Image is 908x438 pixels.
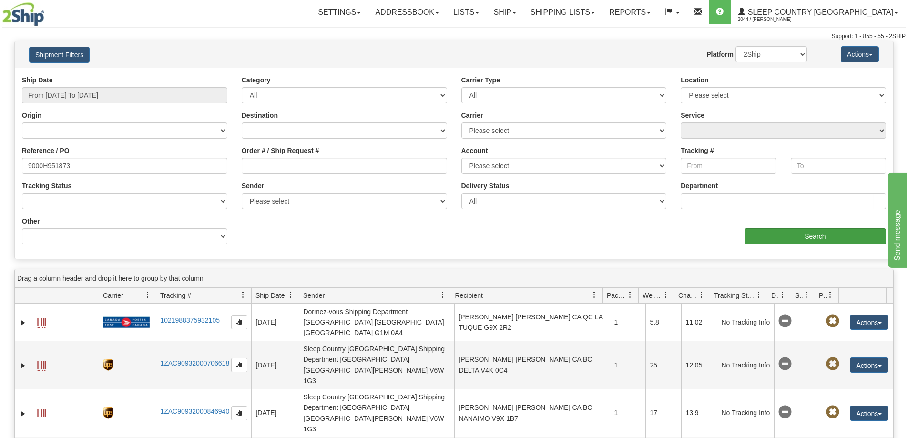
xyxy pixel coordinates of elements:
td: No Tracking Info [717,341,774,389]
td: 25 [645,341,681,389]
span: Charge [678,291,698,300]
img: logo2044.jpg [2,2,44,26]
input: Search [745,228,886,244]
button: Actions [850,315,888,330]
label: Service [681,111,704,120]
span: No Tracking Info [778,357,792,371]
label: Location [681,75,708,85]
span: Pickup Not Assigned [826,406,839,419]
a: Expand [19,318,28,327]
a: Label [37,405,46,420]
img: 8 - UPS [103,359,113,371]
span: Pickup Not Assigned [826,315,839,328]
td: 12.05 [681,341,717,389]
a: 1ZAC90932000846940 [160,407,229,415]
span: Carrier [103,291,123,300]
span: Recipient [455,291,483,300]
a: Settings [311,0,368,24]
label: Reference / PO [22,146,70,155]
button: Copy to clipboard [231,406,247,420]
label: Delivery Status [461,181,510,191]
td: Dormez-vous Shipping Department [GEOGRAPHIC_DATA] [GEOGRAPHIC_DATA] [GEOGRAPHIC_DATA] G1M 0A4 [299,304,454,341]
td: 5.8 [645,304,681,341]
span: No Tracking Info [778,406,792,419]
img: 8 - UPS [103,407,113,419]
td: No Tracking Info [717,304,774,341]
div: grid grouping header [15,269,893,288]
td: [DATE] [251,304,299,341]
span: Weight [643,291,663,300]
label: Order # / Ship Request # [242,146,319,155]
a: Label [37,357,46,372]
button: Actions [850,357,888,373]
a: Delivery Status filter column settings [775,287,791,303]
span: Shipment Issues [795,291,803,300]
button: Copy to clipboard [231,358,247,372]
a: Expand [19,361,28,370]
span: Tracking # [160,291,191,300]
a: Sender filter column settings [435,287,451,303]
label: Other [22,216,40,226]
td: 1 [610,341,645,389]
a: Lists [446,0,486,24]
label: Carrier [461,111,483,120]
label: Carrier Type [461,75,500,85]
span: Sleep Country [GEOGRAPHIC_DATA] [745,8,893,16]
div: Support: 1 - 855 - 55 - 2SHIP [2,32,906,41]
label: Tracking Status [22,181,71,191]
span: Packages [607,291,627,300]
button: Actions [850,406,888,421]
label: Ship Date [22,75,53,85]
td: [PERSON_NAME] [PERSON_NAME] CA QC LA TUQUE G9X 2R2 [454,304,610,341]
a: Recipient filter column settings [586,287,602,303]
a: Expand [19,409,28,418]
div: Send message [7,6,88,17]
td: 1 [610,389,645,437]
label: Department [681,181,718,191]
a: Weight filter column settings [658,287,674,303]
a: Sleep Country [GEOGRAPHIC_DATA] 2044 / [PERSON_NAME] [731,0,905,24]
span: 2044 / [PERSON_NAME] [738,15,809,24]
label: Sender [242,181,264,191]
label: Tracking # [681,146,714,155]
img: 20 - Canada Post [103,316,150,328]
a: Charge filter column settings [694,287,710,303]
a: Packages filter column settings [622,287,638,303]
td: No Tracking Info [717,389,774,437]
td: Sleep Country [GEOGRAPHIC_DATA] Shipping Department [GEOGRAPHIC_DATA] [GEOGRAPHIC_DATA][PERSON_NA... [299,341,454,389]
span: No Tracking Info [778,315,792,328]
a: Pickup Status filter column settings [822,287,838,303]
a: Carrier filter column settings [140,287,156,303]
span: Pickup Not Assigned [826,357,839,371]
a: Ship Date filter column settings [283,287,299,303]
a: Addressbook [368,0,446,24]
span: Tracking Status [714,291,755,300]
a: Tracking # filter column settings [235,287,251,303]
iframe: chat widget [886,170,907,267]
label: Category [242,75,271,85]
td: [PERSON_NAME] [PERSON_NAME] CA BC NANAIMO V9X 1B7 [454,389,610,437]
input: To [791,158,886,174]
td: [PERSON_NAME] [PERSON_NAME] CA BC DELTA V4K 0C4 [454,341,610,389]
label: Destination [242,111,278,120]
a: 1021988375932105 [160,316,220,324]
button: Shipment Filters [29,47,90,63]
label: Origin [22,111,41,120]
label: Platform [706,50,734,59]
span: Ship Date [255,291,285,300]
td: 17 [645,389,681,437]
a: Reports [602,0,658,24]
a: Ship [486,0,523,24]
a: Shipping lists [523,0,602,24]
a: Label [37,314,46,329]
button: Copy to clipboard [231,315,247,329]
span: Delivery Status [771,291,779,300]
td: Sleep Country [GEOGRAPHIC_DATA] Shipping Department [GEOGRAPHIC_DATA] [GEOGRAPHIC_DATA][PERSON_NA... [299,389,454,437]
td: 13.9 [681,389,717,437]
span: Pickup Status [819,291,827,300]
td: 11.02 [681,304,717,341]
span: Sender [303,291,325,300]
a: 1ZAC90932000706618 [160,359,229,367]
td: 1 [610,304,645,341]
td: [DATE] [251,389,299,437]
